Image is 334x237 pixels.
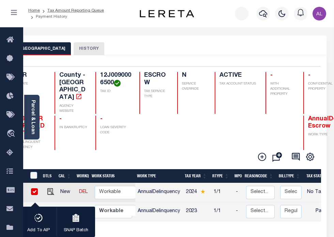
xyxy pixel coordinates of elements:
h4: County - [GEOGRAPHIC_DATA] [59,72,87,101]
th: RType: activate to sort column ascending [210,169,232,183]
h4: N [182,72,207,79]
span: - [59,116,62,122]
p: SERVICE OVERRIDE [182,82,207,92]
td: 1/1 [211,183,233,202]
span: - [270,72,273,78]
img: svg+xml;base64,PHN2ZyB4bWxucz0iaHR0cDovL3d3dy53My5vcmcvMjAwMC9zdmciIHBvaW50ZXItZXZlbnRzPSJub25lIi... [313,7,326,20]
button: HISTORY [74,42,104,55]
th: CAL: activate to sort column ascending [56,169,74,183]
p: SNAP Batch [64,227,88,234]
a: Home [28,9,40,13]
p: WITH ADDITIONAL PROPERTY [270,82,295,97]
img: Star.svg [200,189,205,194]
p: STATE [18,82,46,87]
p: TAX SERVICE TYPE [144,89,169,99]
a: Tax Amount Reporting Queue [47,9,104,13]
h4: ESCROW [144,72,169,87]
a: DEL [79,190,88,194]
td: AnnualDelinquency [135,183,183,202]
p: TAX ID [100,89,132,94]
td: New [58,183,76,202]
h4: AR [18,72,46,79]
td: - [233,202,243,221]
th: BillType: activate to sort column ascending [276,169,303,183]
p: DELINQUENT AGENCY [18,140,46,150]
td: 2024 [183,183,211,202]
li: Payment History [28,14,67,20]
th: &nbsp; [26,169,40,183]
span: - [308,72,310,78]
p: Add To AIP [27,227,50,234]
p: IN BANKRUPTCY [59,125,87,130]
th: MPO [232,169,242,183]
a: Parcel & Loan [30,100,35,134]
th: DTLS [40,169,56,183]
th: ReasonCode: activate to sort column ascending [242,169,276,183]
p: LOAN SEVERITY CODE [100,125,132,135]
button: [GEOGRAPHIC_DATA] [15,42,71,55]
span: - [100,116,103,122]
p: AGENCY WEBSITE [59,104,87,114]
th: Work Type [134,169,182,183]
th: Tax Year: activate to sort column ascending [182,169,210,183]
td: AnnualDelinquency [135,202,183,221]
img: logo-dark.svg [140,10,194,17]
td: - [233,183,243,202]
td: 2023 [183,202,211,221]
th: Work Status [89,169,135,183]
td: 1/1 [211,202,233,221]
h4: ACTIVE [219,72,257,79]
td: Old [58,202,76,221]
th: WorkQ [74,169,89,183]
i: travel_explore [6,130,17,138]
h4: 12J0090006500 [100,72,132,87]
p: TAX ACCOUNT STATUS [219,82,257,87]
